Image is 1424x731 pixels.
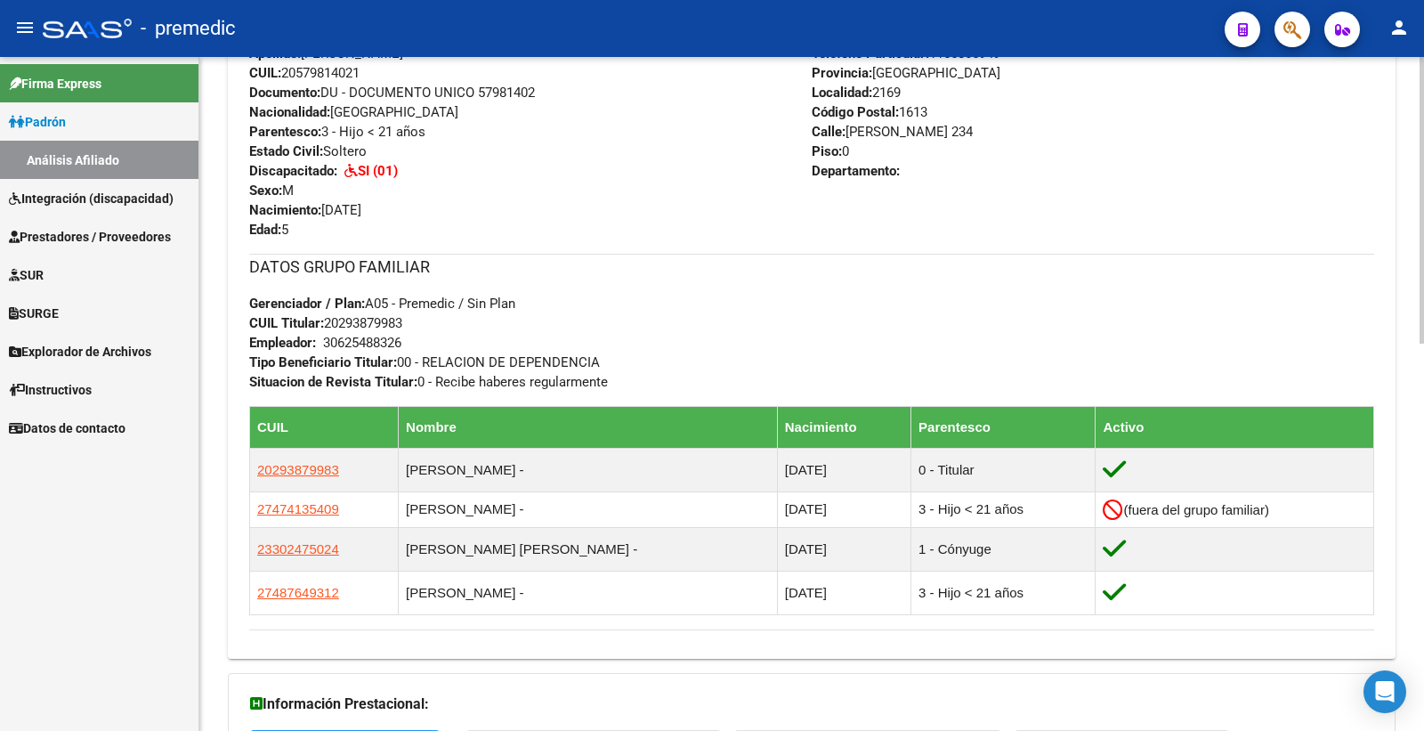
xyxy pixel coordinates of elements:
strong: Sexo: [249,183,282,199]
strong: CUIL Titular: [249,315,324,331]
span: 00 - RELACION DE DEPENDENCIA [249,354,600,370]
th: Activo [1096,406,1374,448]
span: 5 [249,222,288,238]
strong: Departamento: [812,163,900,179]
strong: Discapacitado: [249,163,337,179]
strong: Código Postal: [812,104,899,120]
th: Parentesco [911,406,1096,448]
span: 20579814021 [249,65,360,81]
span: 27487649312 [257,585,339,600]
strong: Parentesco: [249,124,321,140]
span: 20293879983 [257,462,339,477]
th: CUIL [250,406,399,448]
span: (fuera del grupo familiar) [1123,502,1268,517]
span: 1613 [812,104,927,120]
span: - premedic [141,9,236,48]
td: 3 - Hijo < 21 años [911,491,1096,527]
span: Explorador de Archivos [9,342,151,361]
span: DU - DOCUMENTO UNICO 57981402 [249,85,535,101]
span: SUR [9,265,44,285]
td: [PERSON_NAME] - [399,572,778,615]
span: [PERSON_NAME] [249,45,403,61]
span: [DATE] [249,202,361,218]
span: Datos de contacto [9,418,125,438]
div: 30625488326 [323,333,401,353]
strong: SI (01) [358,163,398,179]
th: Nacimiento [777,406,910,448]
td: [PERSON_NAME] - [399,491,778,527]
span: 0 - Recibe haberes regularmente [249,374,608,390]
span: [PERSON_NAME] 234 [812,124,973,140]
span: 20293879983 [249,315,402,331]
strong: Empleador: [249,335,316,351]
div: Open Intercom Messenger [1363,670,1406,713]
strong: Piso: [812,143,842,159]
strong: Estado Civil: [249,143,323,159]
h3: DATOS GRUPO FAMILIAR [249,255,1374,280]
strong: CUIL: [249,65,281,81]
strong: Edad: [249,222,281,238]
td: [DATE] [777,572,910,615]
span: Soltero [249,143,367,159]
td: [PERSON_NAME] - [399,448,778,491]
strong: Apellido: [249,45,301,61]
span: 3 - Hijo < 21 años [249,124,425,140]
span: [GEOGRAPHIC_DATA] [812,65,1000,81]
span: M [249,183,294,199]
span: 2169 [812,85,901,101]
strong: Nacionalidad: [249,104,330,120]
span: 1165805949 [812,45,1000,61]
span: Prestadores / Proveedores [9,227,171,247]
strong: Nacimiento: [249,202,321,218]
strong: Gerenciador / Plan: [249,296,365,312]
td: 3 - Hijo < 21 años [911,572,1096,615]
strong: Tipo Beneficiario Titular: [249,354,397,370]
td: [DATE] [777,448,910,491]
td: [DATE] [777,491,910,527]
strong: Teléfono Particular: [812,45,929,61]
strong: Localidad: [812,85,872,101]
span: SURGE [9,304,59,323]
span: Integración (discapacidad) [9,189,174,208]
td: 1 - Cónyuge [911,528,1096,572]
span: 27474135409 [257,501,339,516]
mat-icon: person [1388,17,1410,38]
h3: Información Prestacional: [250,692,1373,717]
td: [DATE] [777,528,910,572]
span: 23302475024 [257,541,339,556]
span: [GEOGRAPHIC_DATA] [249,104,458,120]
strong: Documento: [249,85,320,101]
th: Nombre [399,406,778,448]
td: 0 - Titular [911,448,1096,491]
strong: Provincia: [812,65,872,81]
span: Padrón [9,112,66,132]
strong: Calle: [812,124,845,140]
span: Instructivos [9,380,92,400]
td: [PERSON_NAME] [PERSON_NAME] - [399,528,778,572]
mat-icon: menu [14,17,36,38]
strong: Situacion de Revista Titular: [249,374,417,390]
span: A05 - Premedic / Sin Plan [249,296,515,312]
span: Firma Express [9,74,101,93]
span: 0 [812,143,849,159]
